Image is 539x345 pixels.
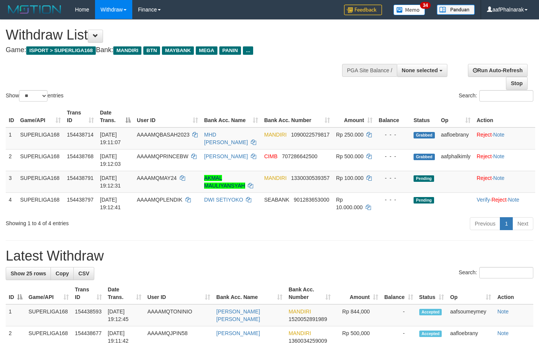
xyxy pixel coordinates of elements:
[414,175,434,182] span: Pending
[379,174,407,182] div: - - -
[477,132,492,138] a: Reject
[264,153,277,159] span: CIMB
[420,2,430,9] span: 34
[336,175,363,181] span: Rp 100.000
[19,90,48,102] select: Showentries
[447,283,494,304] th: Op: activate to sort column ascending
[67,175,94,181] span: 154438791
[508,197,519,203] a: Note
[105,283,144,304] th: Date Trans.: activate to sort column ascending
[381,304,416,326] td: -
[264,175,287,181] span: MANDIRI
[243,46,253,55] span: ...
[264,197,289,203] span: SEABANK
[11,270,46,277] span: Show 25 rows
[105,304,144,326] td: [DATE] 19:12:45
[137,175,177,181] span: AAAAMQMAY24
[447,304,494,326] td: aafsoumeymey
[419,309,442,315] span: Accepted
[437,5,475,15] img: panduan.png
[55,270,69,277] span: Copy
[100,132,121,145] span: [DATE] 19:11:07
[506,77,528,90] a: Stop
[6,267,51,280] a: Show 25 rows
[336,197,363,210] span: Rp 10.000.000
[459,90,533,102] label: Search:
[479,267,533,278] input: Search:
[474,149,535,171] td: ·
[26,46,96,55] span: ISPORT > SUPERLIGA168
[64,106,97,127] th: Trans ID: activate to sort column ascending
[144,283,213,304] th: User ID: activate to sort column ascending
[17,192,64,214] td: SUPERLIGA168
[468,64,528,77] a: Run Auto-Refresh
[500,217,513,230] a: 1
[493,132,505,138] a: Note
[379,196,407,204] div: - - -
[289,338,327,344] span: Copy 1360034259009 to clipboard
[113,46,141,55] span: MANDIRI
[474,127,535,149] td: ·
[414,197,434,204] span: Pending
[264,132,287,138] span: MANDIRI
[67,197,94,203] span: 154438797
[162,46,194,55] span: MAYBANK
[459,267,533,278] label: Search:
[17,149,64,171] td: SUPERLIGA168
[419,331,442,337] span: Accepted
[6,248,533,264] h1: Latest Withdraw
[414,154,435,160] span: Grabbed
[416,283,447,304] th: Status: activate to sort column ascending
[294,197,329,203] span: Copy 901283653000 to clipboard
[97,106,134,127] th: Date Trans.: activate to sort column descending
[213,283,285,304] th: Bank Acc. Name: activate to sort column ascending
[73,267,94,280] a: CSV
[196,46,217,55] span: MEGA
[493,175,505,181] a: Note
[497,308,509,315] a: Note
[6,171,17,192] td: 3
[216,330,260,336] a: [PERSON_NAME]
[282,153,317,159] span: Copy 707286642500 to clipboard
[291,132,330,138] span: Copy 1090022579817 to clipboard
[261,106,333,127] th: Bank Acc. Number: activate to sort column ascending
[25,304,72,326] td: SUPERLIGA168
[143,46,160,55] span: BTN
[204,175,245,189] a: AKMAL MAULIYANSYAH
[204,153,248,159] a: [PERSON_NAME]
[381,283,416,304] th: Balance: activate to sort column ascending
[289,330,311,336] span: MANDIRI
[134,106,201,127] th: User ID: activate to sort column ascending
[6,46,352,54] h4: Game: Bank:
[438,106,474,127] th: Op: activate to sort column ascending
[497,330,509,336] a: Note
[438,149,474,171] td: aafphalkimly
[137,197,182,203] span: AAAAMQPLENDIK
[6,27,352,43] h1: Withdraw List
[6,149,17,171] td: 2
[334,283,381,304] th: Amount: activate to sort column ascending
[201,106,261,127] th: Bank Acc. Name: activate to sort column ascending
[477,175,492,181] a: Reject
[144,304,213,326] td: AAAAMQTONINIO
[6,4,63,15] img: MOTION_logo.png
[438,127,474,149] td: aafloebrany
[379,153,407,160] div: - - -
[285,283,334,304] th: Bank Acc. Number: activate to sort column ascending
[393,5,425,15] img: Button%20Memo.svg
[397,64,447,77] button: None selected
[289,316,327,322] span: Copy 1520052891989 to clipboard
[216,308,260,322] a: [PERSON_NAME] [PERSON_NAME]
[17,127,64,149] td: SUPERLIGA168
[137,153,188,159] span: AAAAMQPRINCEBW
[67,132,94,138] span: 154438714
[336,132,363,138] span: Rp 250.000
[51,267,74,280] a: Copy
[494,283,533,304] th: Action
[25,283,72,304] th: Game/API: activate to sort column ascending
[6,90,63,102] label: Show entries
[379,131,407,138] div: - - -
[477,197,490,203] a: Verify
[493,153,505,159] a: Note
[291,175,330,181] span: Copy 1330030539357 to clipboard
